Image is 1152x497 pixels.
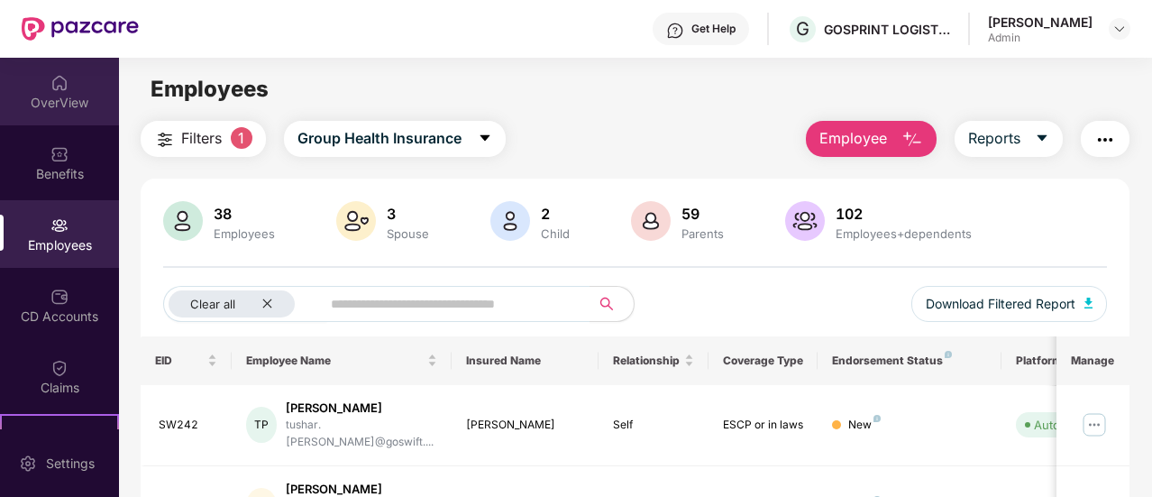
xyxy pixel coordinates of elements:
img: svg+xml;base64,PHN2ZyBpZD0iU2V0dGluZy0yMHgyMCIgeG1sbnM9Imh0dHA6Ly93d3cudzMub3JnLzIwMDAvc3ZnIiB3aW... [19,455,37,473]
span: Relationship [613,354,681,368]
th: Relationship [599,336,709,385]
button: Filters1 [141,121,266,157]
span: Reports [968,127,1020,150]
div: 102 [832,205,975,223]
img: svg+xml;base64,PHN2ZyBpZD0iRHJvcGRvd24tMzJ4MzIiIHhtbG5zPSJodHRwOi8vd3d3LnczLm9yZy8yMDAwL3N2ZyIgd2... [1112,22,1127,36]
th: Insured Name [452,336,599,385]
button: Employee [806,121,937,157]
div: [PERSON_NAME] [466,417,584,434]
span: Clear all [190,297,235,311]
button: Group Health Insurancecaret-down [284,121,506,157]
div: Parents [678,226,727,241]
div: 38 [210,205,279,223]
div: Employees+dependents [832,226,975,241]
div: Employees [210,226,279,241]
span: Download Filtered Report [926,294,1075,314]
span: 1 [231,127,252,149]
th: Employee Name [232,336,452,385]
img: svg+xml;base64,PHN2ZyB4bWxucz0iaHR0cDovL3d3dy53My5vcmcvMjAwMC9zdmciIHhtbG5zOnhsaW5rPSJodHRwOi8vd3... [901,129,923,151]
div: [PERSON_NAME] [286,400,438,417]
button: Reportscaret-down [955,121,1063,157]
img: svg+xml;base64,PHN2ZyB4bWxucz0iaHR0cDovL3d3dy53My5vcmcvMjAwMC9zdmciIHdpZHRoPSI4IiBoZWlnaHQ9IjgiIH... [945,351,952,358]
img: svg+xml;base64,PHN2ZyB4bWxucz0iaHR0cDovL3d3dy53My5vcmcvMjAwMC9zdmciIHdpZHRoPSIyNCIgaGVpZ2h0PSIyNC... [154,129,176,151]
button: search [590,286,635,322]
img: svg+xml;base64,PHN2ZyB4bWxucz0iaHR0cDovL3d3dy53My5vcmcvMjAwMC9zdmciIHhtbG5zOnhsaW5rPSJodHRwOi8vd3... [785,201,825,241]
img: manageButton [1080,410,1109,439]
div: New [848,417,881,434]
span: search [590,297,625,311]
div: SW242 [159,417,218,434]
img: svg+xml;base64,PHN2ZyB4bWxucz0iaHR0cDovL3d3dy53My5vcmcvMjAwMC9zdmciIHhtbG5zOnhsaW5rPSJodHRwOi8vd3... [490,201,530,241]
span: Employees [151,76,269,102]
div: Get Help [691,22,736,36]
button: Download Filtered Report [911,286,1108,322]
div: Admin [988,31,1093,45]
span: Employee [819,127,887,150]
img: svg+xml;base64,PHN2ZyB4bWxucz0iaHR0cDovL3d3dy53My5vcmcvMjAwMC9zdmciIHdpZHRoPSI4IiBoZWlnaHQ9IjgiIH... [873,415,881,422]
img: svg+xml;base64,PHN2ZyB4bWxucz0iaHR0cDovL3d3dy53My5vcmcvMjAwMC9zdmciIHhtbG5zOnhsaW5rPSJodHRwOi8vd3... [631,201,671,241]
div: 59 [678,205,727,223]
div: Self [613,417,694,434]
img: svg+xml;base64,PHN2ZyBpZD0iQmVuZWZpdHMiIHhtbG5zPSJodHRwOi8vd3d3LnczLm9yZy8yMDAwL3N2ZyIgd2lkdGg9Ij... [50,145,69,163]
div: ESCP or in laws [723,417,804,434]
span: caret-down [478,131,492,147]
div: 3 [383,205,433,223]
span: Filters [181,127,222,150]
div: tushar.[PERSON_NAME]@goswift.... [286,417,438,451]
div: GOSPRINT LOGISTICS PRIVATE LIMITED [824,21,950,38]
div: [PERSON_NAME] [988,14,1093,31]
img: svg+xml;base64,PHN2ZyB4bWxucz0iaHR0cDovL3d3dy53My5vcmcvMjAwMC9zdmciIHdpZHRoPSIyNCIgaGVpZ2h0PSIyNC... [1094,129,1116,151]
span: Employee Name [246,354,424,368]
div: Spouse [383,226,433,241]
div: Auto Verified [1034,416,1106,434]
span: Group Health Insurance [297,127,462,150]
div: Platform Status [1016,354,1115,368]
span: caret-down [1035,131,1049,147]
img: svg+xml;base64,PHN2ZyBpZD0iQ2xhaW0iIHhtbG5zPSJodHRwOi8vd3d3LnczLm9yZy8yMDAwL3N2ZyIgd2lkdGg9IjIwIi... [50,359,69,377]
th: Coverage Type [709,336,818,385]
div: Endorsement Status [832,354,986,368]
th: EID [141,336,233,385]
span: close [261,298,273,309]
th: Manage [1056,336,1129,385]
img: svg+xml;base64,PHN2ZyBpZD0iSG9tZSIgeG1sbnM9Imh0dHA6Ly93d3cudzMub3JnLzIwMDAvc3ZnIiB3aWR0aD0iMjAiIG... [50,74,69,92]
img: svg+xml;base64,PHN2ZyBpZD0iRW1wbG95ZWVzIiB4bWxucz0iaHR0cDovL3d3dy53My5vcmcvMjAwMC9zdmciIHdpZHRoPS... [50,216,69,235]
div: Child [537,226,573,241]
img: svg+xml;base64,PHN2ZyB4bWxucz0iaHR0cDovL3d3dy53My5vcmcvMjAwMC9zdmciIHhtbG5zOnhsaW5rPSJodHRwOi8vd3... [1084,298,1093,308]
div: 2 [537,205,573,223]
img: New Pazcare Logo [22,17,139,41]
img: svg+xml;base64,PHN2ZyBpZD0iSGVscC0zMngzMiIgeG1sbnM9Imh0dHA6Ly93d3cudzMub3JnLzIwMDAvc3ZnIiB3aWR0aD... [666,22,684,40]
img: svg+xml;base64,PHN2ZyBpZD0iQ0RfQWNjb3VudHMiIGRhdGEtbmFtZT0iQ0QgQWNjb3VudHMiIHhtbG5zPSJodHRwOi8vd3... [50,288,69,306]
button: Clear allclose [163,286,327,322]
span: EID [155,354,205,368]
img: svg+xml;base64,PHN2ZyB4bWxucz0iaHR0cDovL3d3dy53My5vcmcvMjAwMC9zdmciIHhtbG5zOnhsaW5rPSJodHRwOi8vd3... [163,201,203,241]
img: svg+xml;base64,PHN2ZyB4bWxucz0iaHR0cDovL3d3dy53My5vcmcvMjAwMC9zdmciIHhtbG5zOnhsaW5rPSJodHRwOi8vd3... [336,201,376,241]
div: Settings [41,455,100,473]
div: TP [246,407,276,443]
span: G [796,18,809,40]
